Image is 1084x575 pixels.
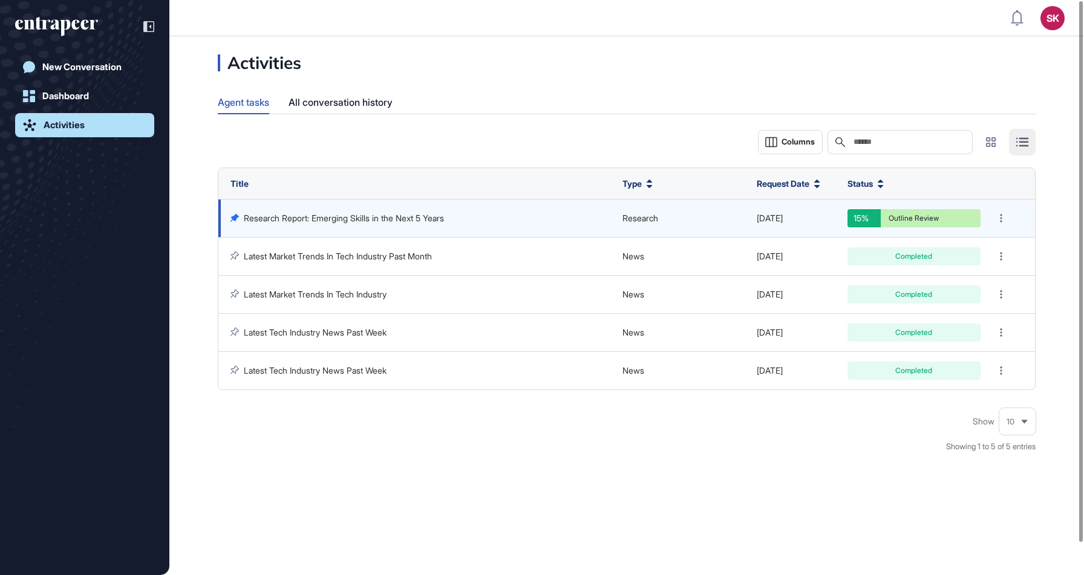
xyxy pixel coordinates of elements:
[1040,6,1065,30] button: SK
[15,17,98,36] div: entrapeer-logo
[622,251,644,261] span: News
[289,91,393,114] div: All conversation history
[622,177,642,190] span: Type
[622,213,658,223] span: Research
[758,130,823,154] button: Columns
[218,91,269,113] div: Agent tasks
[857,329,971,336] div: Completed
[244,365,387,375] a: Latest Tech Industry News Past Week
[244,213,444,223] a: Research Report: Emerging Skills in the Next 5 Years
[847,209,881,227] div: 15%
[15,55,154,79] a: New Conversation
[757,251,783,261] span: [DATE]
[757,365,783,375] span: [DATE]
[622,289,644,299] span: News
[244,327,387,337] a: Latest Tech Industry News Past Week
[622,365,644,375] span: News
[15,84,154,108] a: Dashboard
[244,251,432,261] a: Latest Market Trends In Tech Industry Past Month
[847,177,873,190] span: Status
[946,441,1036,453] div: Showing 1 to 5 of 5 entries
[622,177,653,190] button: Type
[218,54,301,71] div: Activities
[847,177,884,190] button: Status
[857,291,971,298] div: Completed
[757,213,783,223] span: [DATE]
[230,178,249,189] span: Title
[42,91,89,102] div: Dashboard
[857,253,971,260] div: Completed
[973,417,994,426] span: Show
[1007,417,1014,426] span: 10
[857,215,971,222] div: Outline Review
[244,289,387,299] a: Latest Market Trends In Tech Industry
[44,120,85,131] div: Activities
[782,137,815,146] span: Columns
[15,113,154,137] a: Activities
[757,327,783,337] span: [DATE]
[622,327,644,337] span: News
[42,62,122,73] div: New Conversation
[857,367,971,374] div: Completed
[757,289,783,299] span: [DATE]
[757,177,809,190] span: Request Date
[757,177,820,190] button: Request Date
